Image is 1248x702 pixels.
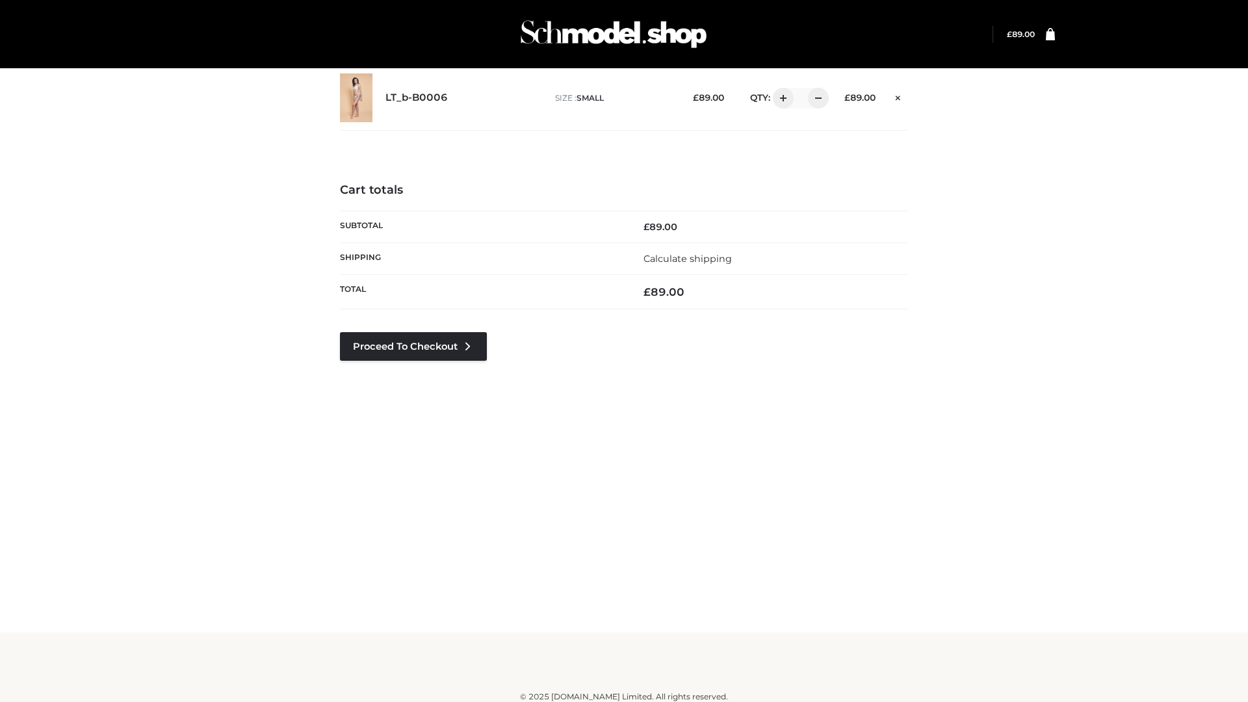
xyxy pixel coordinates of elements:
bdi: 89.00 [643,221,677,233]
bdi: 89.00 [643,285,684,298]
span: £ [844,92,850,103]
img: Schmodel Admin 964 [516,8,711,60]
th: Shipping [340,242,624,274]
bdi: 89.00 [693,92,724,103]
span: £ [643,221,649,233]
bdi: 89.00 [844,92,876,103]
th: Subtotal [340,211,624,242]
span: SMALL [577,93,604,103]
a: £89.00 [1007,29,1035,39]
a: LT_b-B0006 [385,92,448,104]
h4: Cart totals [340,183,908,198]
a: Proceed to Checkout [340,332,487,361]
span: £ [643,285,651,298]
div: QTY: [737,88,824,109]
bdi: 89.00 [1007,29,1035,39]
span: £ [693,92,699,103]
span: £ [1007,29,1012,39]
p: size : [555,92,673,104]
a: Remove this item [889,88,908,105]
th: Total [340,275,624,309]
a: Calculate shipping [643,253,732,265]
